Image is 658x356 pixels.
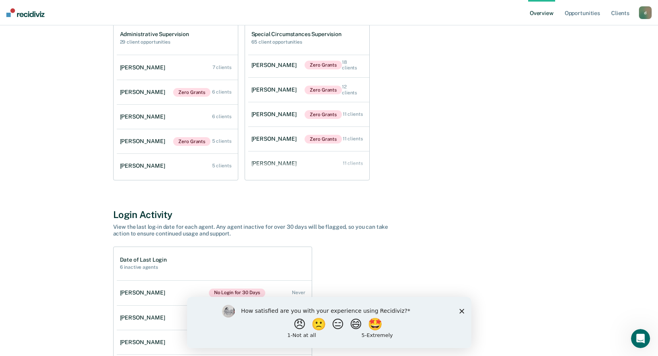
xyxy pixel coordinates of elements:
[343,136,363,142] div: 11 clients
[6,8,44,17] img: Recidiviz
[117,56,238,79] a: [PERSON_NAME] 7 clients
[342,59,363,71] div: 18 clients
[292,290,305,295] div: Never
[251,31,342,38] h1: Special Circumstances Supervision
[113,224,391,237] div: View the last log-in date for each agent. Any agent inactive for over 30 days will be flagged, so...
[117,305,312,330] a: [PERSON_NAME]No Login for 30 Days Never
[251,111,300,118] div: [PERSON_NAME]
[117,80,238,105] a: [PERSON_NAME]Zero Grants 6 clients
[209,289,266,297] span: No Login for 30 Days
[212,138,232,144] div: 5 clients
[120,289,168,296] div: [PERSON_NAME]
[120,256,167,263] h1: Date of Last Login
[251,86,300,93] div: [PERSON_NAME]
[113,209,545,220] div: Login Activity
[251,39,342,45] h2: 65 client opportunities
[212,163,232,168] div: 5 clients
[631,329,650,348] iframe: Intercom live chat
[342,84,363,96] div: 12 clients
[248,52,369,79] a: [PERSON_NAME]Zero Grants 18 clients
[117,281,312,305] a: [PERSON_NAME]No Login for 30 Days Never
[120,138,168,145] div: [PERSON_NAME]
[120,64,168,71] div: [PERSON_NAME]
[187,297,471,348] iframe: Survey by Kim from Recidiviz
[120,314,168,321] div: [PERSON_NAME]
[251,136,300,142] div: [PERSON_NAME]
[248,152,369,175] a: [PERSON_NAME] 11 clients
[343,161,363,166] div: 11 clients
[212,65,232,70] div: 7 clients
[639,6,652,19] button: d
[117,155,238,177] a: [PERSON_NAME] 5 clients
[212,114,232,119] div: 6 clients
[212,89,232,95] div: 6 clients
[251,160,300,167] div: [PERSON_NAME]
[305,135,342,144] span: Zero Grants
[120,163,168,169] div: [PERSON_NAME]
[117,330,312,354] a: [PERSON_NAME]No Login for 30 Days Never
[251,62,300,69] div: [PERSON_NAME]
[120,31,189,38] h1: Administrative Supervision
[248,76,369,103] a: [PERSON_NAME]Zero Grants 12 clients
[117,129,238,154] a: [PERSON_NAME]Zero Grants 5 clients
[120,339,168,346] div: [PERSON_NAME]
[248,127,369,151] a: [PERSON_NAME]Zero Grants 11 clients
[305,61,342,69] span: Zero Grants
[120,39,189,45] h2: 29 client opportunities
[117,105,238,128] a: [PERSON_NAME] 6 clients
[343,111,363,117] div: 11 clients
[120,89,168,96] div: [PERSON_NAME]
[173,88,210,97] span: Zero Grants
[305,110,342,119] span: Zero Grants
[248,102,369,127] a: [PERSON_NAME]Zero Grants 11 clients
[120,264,167,270] h2: 6 inactive agents
[305,86,342,94] span: Zero Grants
[173,137,210,146] span: Zero Grants
[120,113,168,120] div: [PERSON_NAME]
